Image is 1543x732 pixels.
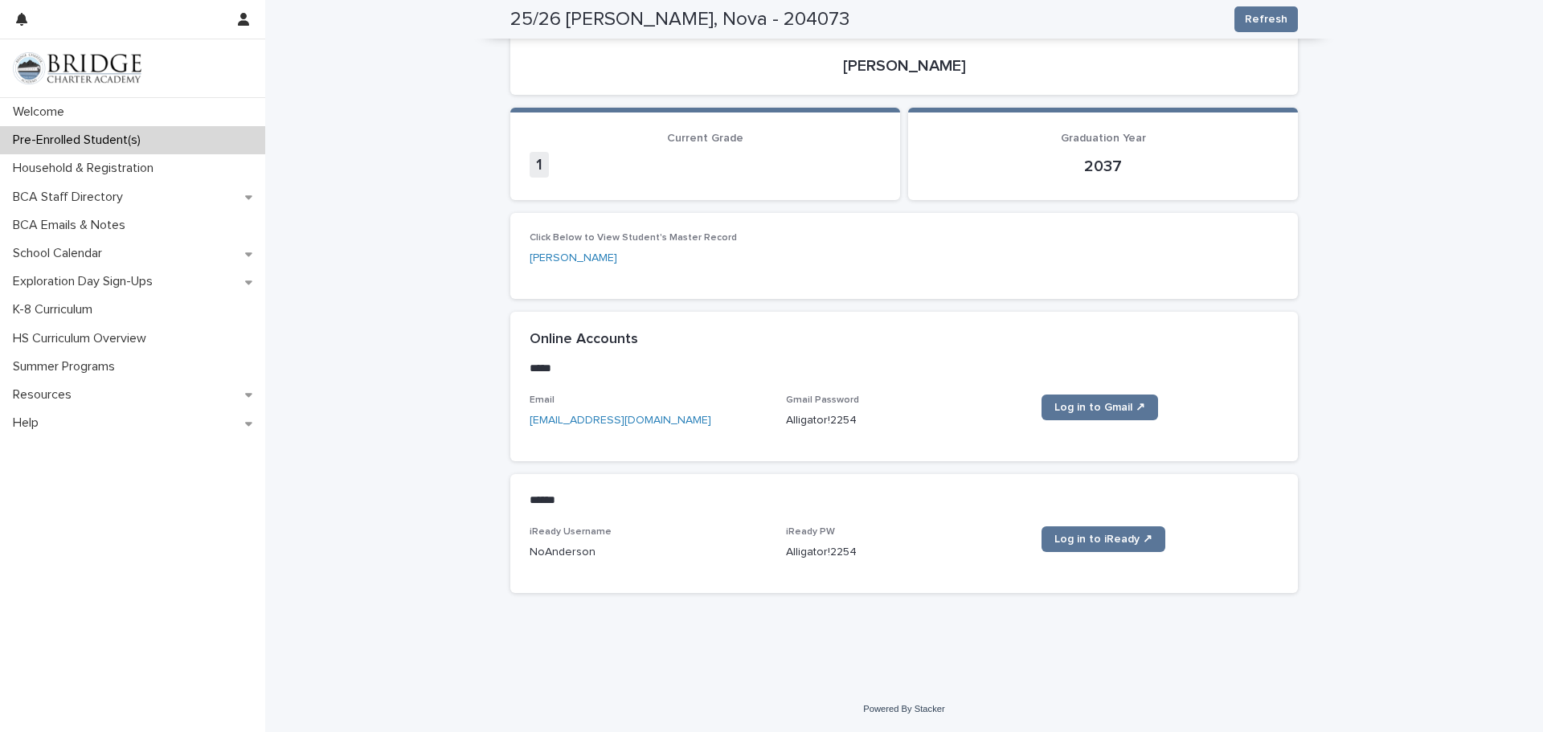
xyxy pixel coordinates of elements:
button: Refresh [1234,6,1298,32]
p: Alligator!2254 [786,412,1023,429]
p: BCA Staff Directory [6,190,136,205]
p: Alligator!2254 [786,544,1023,561]
h2: Online Accounts [530,331,638,349]
p: Exploration Day Sign-Ups [6,274,166,289]
a: Powered By Stacker [863,704,944,714]
p: Household & Registration [6,161,166,176]
p: Welcome [6,104,77,120]
a: [PERSON_NAME] [530,250,617,267]
a: Log in to Gmail ↗ [1042,395,1158,420]
img: V1C1m3IdTEidaUdm9Hs0 [13,52,141,84]
p: K-8 Curriculum [6,302,105,317]
span: iReady Username [530,527,612,537]
span: Current Grade [667,133,743,144]
span: Click Below to View Student's Master Record [530,233,737,243]
p: NoAnderson [530,544,767,561]
h2: 25/26 [PERSON_NAME], Nova - 204073 [510,8,849,31]
span: Gmail Password [786,395,859,405]
p: Pre-Enrolled Student(s) [6,133,153,148]
p: School Calendar [6,246,115,261]
p: [PERSON_NAME] [530,56,1279,76]
p: HS Curriculum Overview [6,331,159,346]
a: [EMAIL_ADDRESS][DOMAIN_NAME] [530,415,711,426]
p: BCA Emails & Notes [6,218,138,233]
p: Resources [6,387,84,403]
span: Email [530,395,555,405]
span: Log in to Gmail ↗ [1054,402,1145,413]
span: 1 [530,152,549,178]
span: Refresh [1245,11,1287,27]
span: Log in to iReady ↗ [1054,534,1152,545]
span: Graduation Year [1061,133,1146,144]
p: 2037 [927,157,1279,176]
p: Summer Programs [6,359,128,374]
p: Help [6,415,51,431]
a: Log in to iReady ↗ [1042,526,1165,552]
span: iReady PW [786,527,835,537]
